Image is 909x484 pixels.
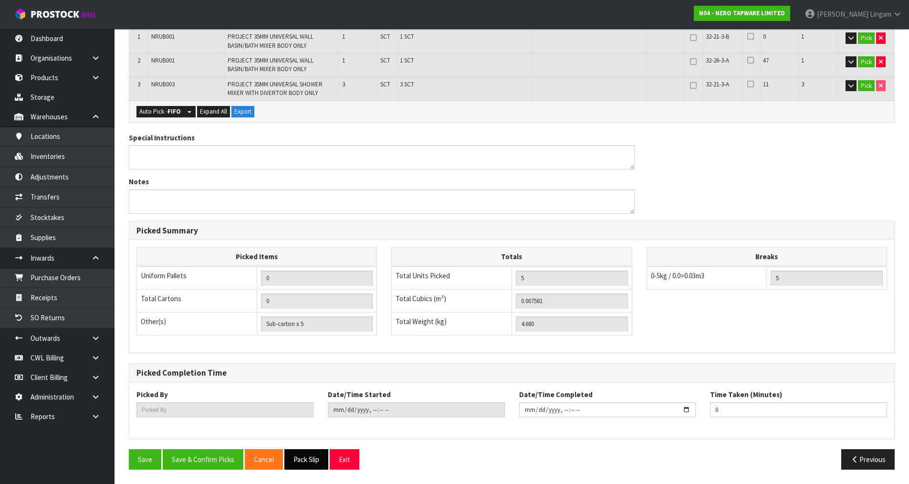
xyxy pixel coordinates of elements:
[228,80,323,97] span: PROJECT 35MM UNIVERSAL SHOWER MIXER WITH DIVERTOR BODY ONLY
[14,8,26,20] img: cube-alt.png
[136,368,887,378] h3: Picked Completion Time
[136,226,887,235] h3: Picked Summary
[519,389,593,400] label: Date/Time Completed
[380,80,390,88] span: SCT
[284,449,328,470] button: Pack Slip
[392,312,512,335] td: Total Weight (kg)
[136,402,313,417] input: Picked By
[129,177,149,187] label: Notes
[81,11,96,20] small: WMS
[197,106,230,117] button: Expand All
[841,449,895,470] button: Previous
[801,80,804,88] span: 3
[710,389,782,400] label: Time Taken (Minutes)
[167,107,181,116] strong: FIFO
[400,80,414,88] span: 3 SCT
[706,32,729,41] span: 32-21-3-B
[163,449,243,470] button: Save & Confirm Picks
[328,389,391,400] label: Date/Time Started
[129,133,195,143] label: Special Instructions
[651,271,704,280] span: 0-5kg / 0.0>0.03m3
[137,248,377,266] th: Picked Items
[699,9,785,17] strong: N04 - NERO TAPWARE LIMITED
[694,6,790,21] a: N04 - NERO TAPWARE LIMITED
[400,32,414,41] span: 1 SCT
[137,56,140,64] span: 2
[137,289,257,312] td: Total Cartons
[137,80,140,88] span: 3
[151,80,175,88] span: NRUB003
[858,80,875,92] button: Pick
[342,56,345,64] span: 1
[380,56,390,64] span: SCT
[647,248,887,266] th: Breaks
[392,266,512,290] td: Total Units Picked
[763,32,766,41] span: 0
[706,56,729,64] span: 32-26-3-A
[763,56,769,64] span: 47
[129,449,161,470] button: Save
[380,32,390,41] span: SCT
[31,8,79,21] span: ProStock
[330,449,359,470] button: Exit
[342,32,345,41] span: 1
[200,107,227,116] span: Expand All
[245,449,283,470] button: Cancel
[137,266,257,290] td: Uniform Pallets
[231,106,254,117] button: Export
[136,106,184,117] button: Auto Pick -FIFO
[870,10,891,19] span: Lingam
[400,56,414,64] span: 1 SCT
[858,32,875,44] button: Pick
[342,80,345,88] span: 3
[228,32,313,49] span: PROJECT 35MM UNIVERSAL WALL BASIN/BATH MIXER BODY ONLY
[228,56,313,73] span: PROJECT 35MM UNIVERSAL WALL BASIN/BATH MIXER BODY ONLY
[151,32,175,41] span: NRUB001
[261,271,373,285] input: UNIFORM P LINES
[801,32,804,41] span: 1
[817,10,868,19] span: [PERSON_NAME]
[801,56,804,64] span: 1
[151,56,175,64] span: NRUB001
[261,294,373,308] input: OUTERS TOTAL = CTN
[136,389,168,400] label: Picked By
[137,32,140,41] span: 1
[763,80,769,88] span: 11
[858,56,875,68] button: Pick
[392,289,512,312] td: Total Cubics (m³)
[710,402,887,417] input: Time Taken
[706,80,729,88] span: 32-21-3-A
[392,248,632,266] th: Totals
[137,312,257,335] td: Other(s)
